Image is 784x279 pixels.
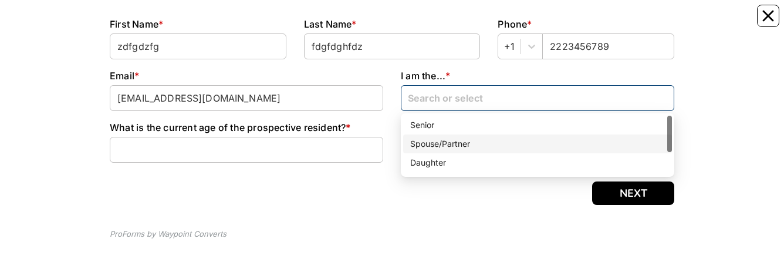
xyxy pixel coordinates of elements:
[110,70,134,82] span: Email
[498,18,527,30] span: Phone
[401,70,445,82] span: I am the...
[403,153,672,172] div: Daughter
[757,5,779,27] button: Close
[110,228,227,240] div: ProForms by Waypoint Converts
[403,116,672,135] div: Senior
[410,156,665,169] div: Daughter
[592,181,674,205] button: NEXT
[410,137,665,150] div: Spouse/Partner
[403,172,672,191] div: Son
[410,119,665,132] div: Senior
[403,135,672,153] div: Spouse/Partner
[110,122,346,133] span: What is the current age of the prospective resident?
[304,18,352,30] span: Last Name
[110,18,158,30] span: First Name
